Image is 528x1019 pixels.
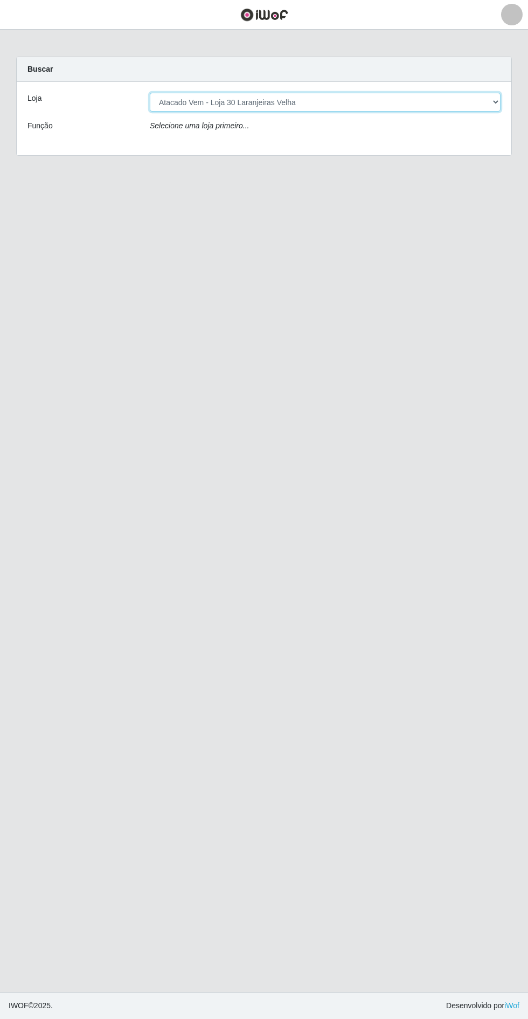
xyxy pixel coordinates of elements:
i: Selecione uma loja primeiro... [150,121,249,130]
img: CoreUI Logo [240,8,288,22]
span: Desenvolvido por [446,1000,519,1011]
a: iWof [504,1001,519,1010]
span: © 2025 . [9,1000,53,1011]
label: Função [27,120,53,132]
strong: Buscar [27,65,53,73]
span: IWOF [9,1001,29,1010]
label: Loja [27,93,41,104]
